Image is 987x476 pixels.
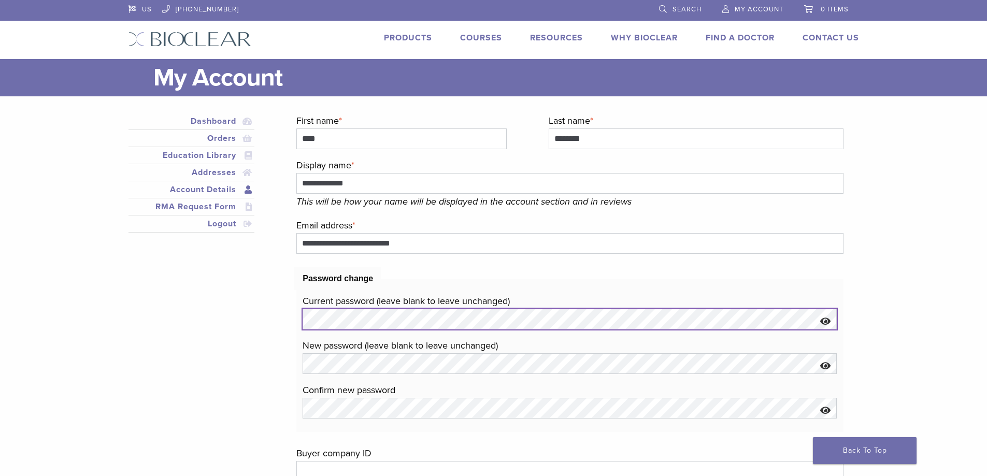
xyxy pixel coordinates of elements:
a: Account Details [131,183,253,196]
label: New password (leave blank to leave unchanged) [303,338,837,353]
label: Email address [296,218,843,233]
label: Confirm new password [303,382,837,398]
label: Last name [549,113,843,128]
a: RMA Request Form [131,200,253,213]
span: 0 items [821,5,849,13]
a: Resources [530,33,583,43]
a: Dashboard [131,115,253,127]
a: Logout [131,218,253,230]
label: First name [296,113,507,128]
a: Addresses [131,166,253,179]
label: Buyer company ID [296,445,843,461]
span: Search [673,5,702,13]
a: Orders [131,132,253,145]
button: Show password [814,353,837,380]
h1: My Account [153,59,859,96]
button: Show password [814,309,837,335]
a: Education Library [131,149,253,162]
a: Find A Doctor [706,33,775,43]
a: Contact Us [803,33,859,43]
a: Courses [460,33,502,43]
span: My Account [735,5,783,13]
nav: Account pages [128,113,255,245]
a: Why Bioclear [611,33,678,43]
legend: Password change [294,267,381,290]
em: This will be how your name will be displayed in the account section and in reviews [296,196,632,207]
img: Bioclear [128,32,251,47]
label: Display name [296,157,843,173]
label: Current password (leave blank to leave unchanged) [303,293,837,309]
a: Back To Top [813,437,917,464]
button: Show password [814,398,837,424]
a: Products [384,33,432,43]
